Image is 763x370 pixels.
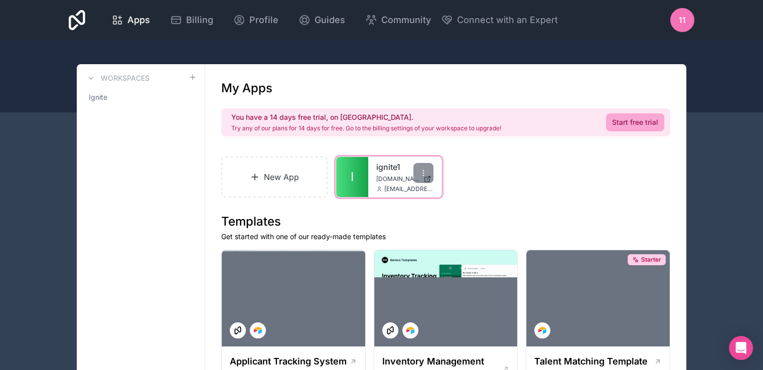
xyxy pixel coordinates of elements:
a: Start free trial [606,113,664,131]
a: Billing [162,9,221,31]
a: [DOMAIN_NAME] [376,175,433,183]
span: Connect with an Expert [457,13,558,27]
span: [EMAIL_ADDRESS][DOMAIN_NAME] [384,185,433,193]
img: Airtable Logo [538,326,546,334]
h3: Workspaces [101,73,149,83]
span: Guides [315,13,345,27]
a: Ignite [85,88,197,106]
a: New App [221,156,328,198]
span: I [351,169,354,185]
span: Profile [249,13,278,27]
span: Starter [641,256,661,264]
h1: Templates [221,214,670,230]
a: Guides [290,9,353,31]
span: Apps [127,13,150,27]
p: Get started with one of our ready-made templates [221,232,670,242]
span: Community [381,13,431,27]
a: Apps [103,9,158,31]
a: Community [357,9,439,31]
a: ignite1 [376,161,433,173]
span: Ignite [89,92,107,102]
span: [DOMAIN_NAME] [376,175,419,183]
h1: Talent Matching Template [534,354,648,368]
h2: You have a 14 days free trial, on [GEOGRAPHIC_DATA]. [231,112,501,122]
img: Airtable Logo [406,326,414,334]
div: Open Intercom Messenger [729,336,753,360]
h1: Applicant Tracking System [230,354,347,368]
a: I [336,157,368,197]
span: Billing [186,13,213,27]
img: Airtable Logo [254,326,262,334]
h1: My Apps [221,80,272,96]
a: Workspaces [85,72,149,84]
span: 11 [679,14,686,26]
button: Connect with an Expert [441,13,558,27]
p: Try any of our plans for 14 days for free. Go to the billing settings of your workspace to upgrade! [231,124,501,132]
a: Profile [225,9,286,31]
